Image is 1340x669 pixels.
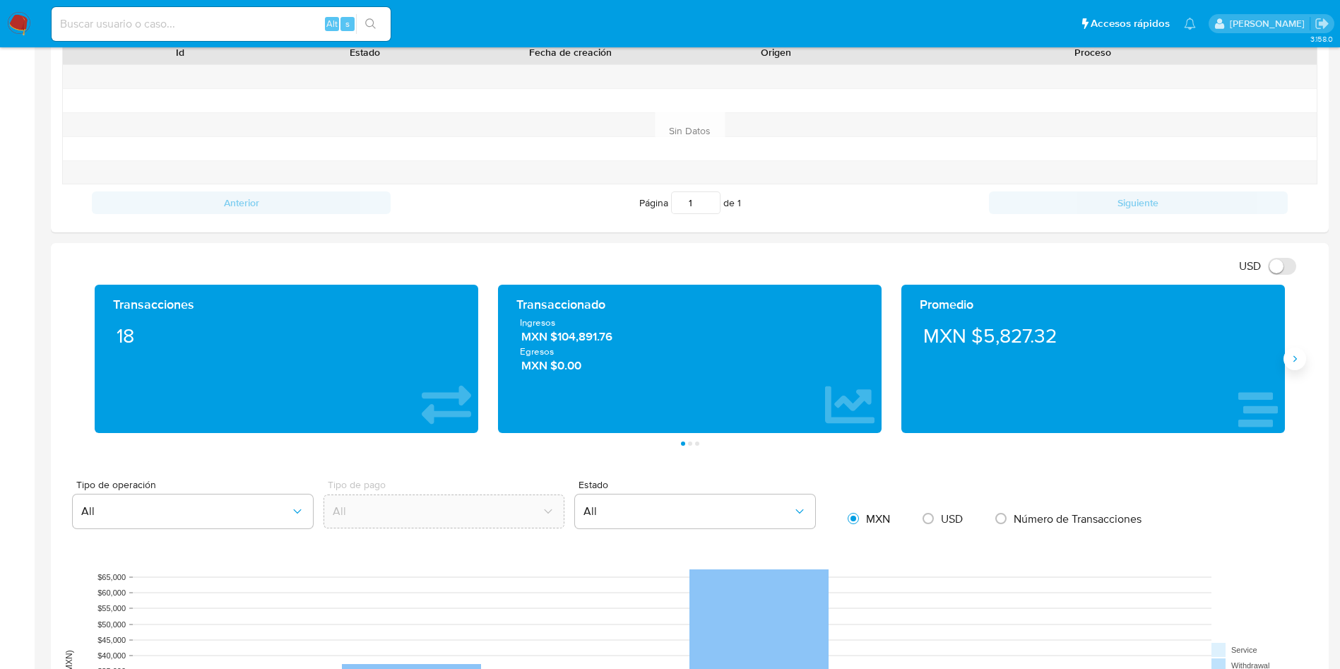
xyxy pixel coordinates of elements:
div: Id [97,45,263,59]
div: Estado [283,45,448,59]
span: Alt [326,17,338,30]
span: s [345,17,350,30]
a: Notificaciones [1184,18,1196,30]
p: ivonne.perezonofre@mercadolibre.com.mx [1230,17,1310,30]
button: search-icon [356,14,385,34]
input: Buscar usuario o caso... [52,15,391,33]
a: Salir [1315,16,1329,31]
div: Fecha de creación [468,45,674,59]
button: Anterior [92,191,391,214]
span: Página de [639,191,741,214]
span: 1 [737,196,741,210]
div: Proceso [879,45,1307,59]
div: Origen [694,45,859,59]
span: 3.158.0 [1310,33,1333,45]
span: Accesos rápidos [1091,16,1170,31]
button: Siguiente [989,191,1288,214]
